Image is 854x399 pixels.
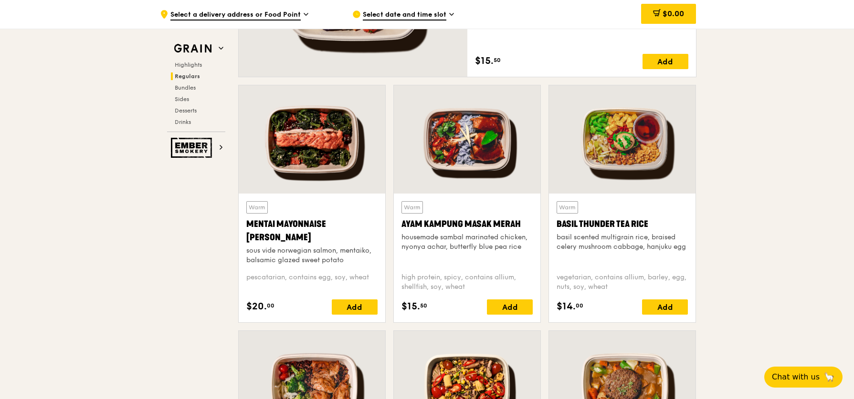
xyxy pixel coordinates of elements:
div: housemade sambal marinated chicken, nyonya achar, butterfly blue pea rice [401,233,533,252]
span: $15. [401,299,420,314]
div: high protein, spicy, contains allium, shellfish, soy, wheat [401,273,533,292]
span: Bundles [175,84,196,91]
span: 50 [420,302,427,309]
div: pescatarian, contains egg, soy, wheat [246,273,378,292]
img: Grain web logo [171,40,215,57]
span: Sides [175,96,189,102]
div: Warm [557,201,578,214]
div: Warm [246,201,268,214]
div: Add [642,299,688,315]
span: Regulars [175,73,200,80]
div: basil scented multigrain rice, braised celery mushroom cabbage, hanjuku egg [557,233,688,252]
span: Highlights [175,61,202,68]
div: vegetarian, contains allium, barley, egg, nuts, soy, wheat [557,273,688,292]
span: 🦙 [823,371,835,383]
span: $0.00 [663,9,684,18]
span: $15. [475,54,494,68]
span: $20. [246,299,267,314]
div: sous vide norwegian salmon, mentaiko, balsamic glazed sweet potato [246,246,378,265]
div: Add [643,54,688,69]
span: Drinks [175,119,191,125]
div: Add [332,299,378,315]
div: Basil Thunder Tea Rice [557,217,688,231]
span: 00 [267,302,274,309]
div: Add [487,299,533,315]
span: 00 [576,302,583,309]
button: Chat with us🦙 [764,367,843,388]
span: Select a delivery address or Food Point [170,10,301,20]
span: $14. [557,299,576,314]
div: Warm [401,201,423,214]
span: Chat with us [772,371,820,383]
img: Ember Smokery web logo [171,138,215,158]
span: Select date and time slot [363,10,446,20]
span: 50 [494,56,501,64]
div: Ayam Kampung Masak Merah [401,217,533,231]
div: Mentai Mayonnaise [PERSON_NAME] [246,217,378,244]
span: Desserts [175,107,197,114]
